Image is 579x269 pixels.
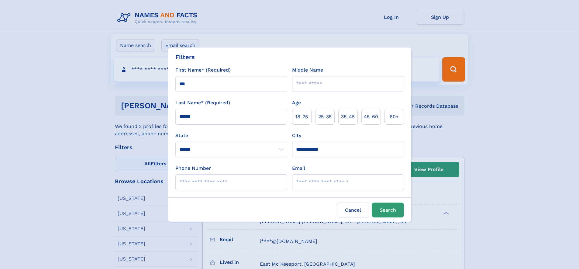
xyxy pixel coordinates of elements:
[175,99,230,106] label: Last Name* (Required)
[337,203,369,217] label: Cancel
[292,132,301,139] label: City
[341,113,355,120] span: 35‑45
[318,113,332,120] span: 25‑35
[292,99,301,106] label: Age
[390,113,399,120] span: 60+
[175,132,287,139] label: State
[175,66,231,74] label: First Name* (Required)
[175,165,211,172] label: Phone Number
[295,113,308,120] span: 18‑25
[175,52,195,62] div: Filters
[364,113,378,120] span: 45‑60
[372,203,404,217] button: Search
[292,165,305,172] label: Email
[292,66,323,74] label: Middle Name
